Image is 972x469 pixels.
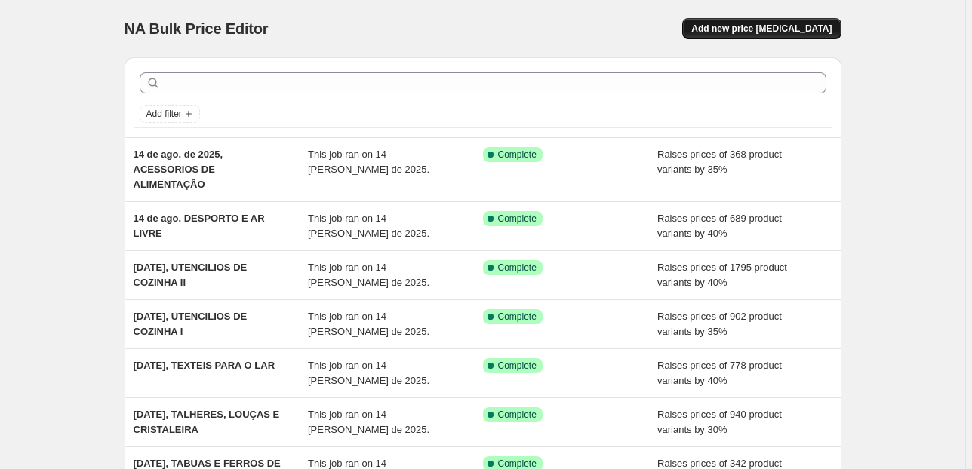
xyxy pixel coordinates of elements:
span: [DATE], TEXTEIS PARA O LAR [134,360,275,371]
span: This job ran on 14 [PERSON_NAME] de 2025. [308,213,429,239]
span: This job ran on 14 [PERSON_NAME] de 2025. [308,360,429,386]
span: Complete [498,409,537,421]
span: This job ran on 14 [PERSON_NAME] de 2025. [308,311,429,337]
span: Raises prices of 940 product variants by 30% [657,409,782,435]
span: Complete [498,360,537,372]
span: Raises prices of 368 product variants by 35% [657,149,782,175]
span: Add new price [MEDICAL_DATA] [691,23,832,35]
span: Add filter [146,108,182,120]
span: [DATE], UTENCILIOS DE COZINHA I [134,311,248,337]
span: Raises prices of 778 product variants by 40% [657,360,782,386]
span: This job ran on 14 [PERSON_NAME] de 2025. [308,149,429,175]
span: 14 de ago. DESPORTO E AR LIVRE [134,213,265,239]
span: Raises prices of 689 product variants by 40% [657,213,782,239]
span: Raises prices of 1795 product variants by 40% [657,262,787,288]
span: Raises prices of 902 product variants by 35% [657,311,782,337]
span: [DATE], UTENCILIOS DE COZINHA II [134,262,248,288]
span: Complete [498,262,537,274]
span: This job ran on 14 [PERSON_NAME] de 2025. [308,262,429,288]
span: NA Bulk Price Editor [125,20,269,37]
span: [DATE], TALHERES, LOUÇAS E CRISTALEIRA [134,409,280,435]
span: Complete [498,311,537,323]
span: Complete [498,149,537,161]
button: Add filter [140,105,200,123]
button: Add new price [MEDICAL_DATA] [682,18,841,39]
span: Complete [498,213,537,225]
span: 14 de ago. de 2025, ACESSORIOS DE ALIMENTAÇÂO [134,149,223,190]
span: This job ran on 14 [PERSON_NAME] de 2025. [308,409,429,435]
